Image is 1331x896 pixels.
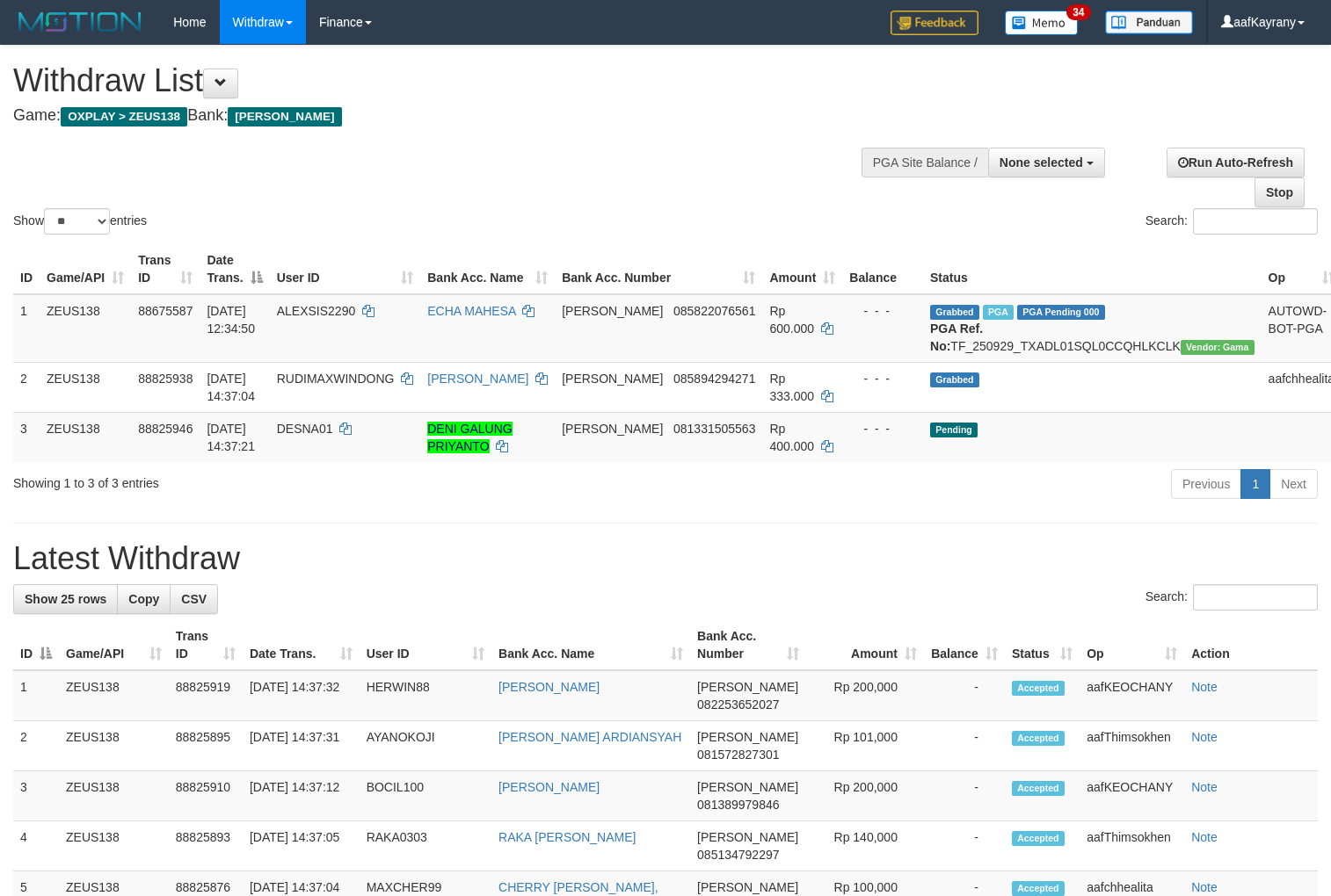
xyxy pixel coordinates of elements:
td: aafKEOCHANY [1080,771,1184,821]
span: Rp 400.000 [769,422,814,453]
span: Copy 082253652027 to clipboard [697,697,779,712]
td: [DATE] 14:37:31 [243,721,360,771]
td: 2 [13,721,59,771]
td: - [924,721,1005,771]
span: [PERSON_NAME] [697,880,798,894]
h1: Withdraw List [13,63,869,98]
th: Date Trans.: activate to sort column ascending [243,620,360,670]
span: Copy [128,592,159,606]
span: Copy 081331505563 to clipboard [673,422,755,436]
td: - [924,670,1005,721]
b: PGA Ref. No: [930,322,983,353]
span: Accepted [1012,781,1065,796]
span: [DATE] 14:37:21 [207,422,255,453]
td: Rp 200,000 [806,670,924,721]
span: [PERSON_NAME] [697,680,798,694]
span: 88825946 [138,422,193,436]
td: 88825919 [169,670,243,721]
input: Search: [1193,208,1318,235]
th: Balance [842,244,923,294]
td: - [924,771,1005,821]
span: Grabbed [930,305,979,320]
td: 2 [13,362,40,412]
a: ECHA MAHESA [427,304,515,318]
th: Status [923,244,1262,294]
span: Copy 085822076561 to clipboard [673,304,755,318]
td: 1 [13,294,40,363]
th: User ID: activate to sort column ascending [360,620,491,670]
img: panduan.png [1105,11,1193,34]
th: Bank Acc. Name: activate to sort column ascending [491,620,690,670]
a: Note [1191,680,1218,694]
td: RAKA0303 [360,821,491,871]
th: Trans ID: activate to sort column ascending [169,620,243,670]
span: 88675587 [138,304,193,318]
span: [DATE] 14:37:04 [207,372,255,403]
td: ZEUS138 [59,771,169,821]
td: [DATE] 14:37:05 [243,821,360,871]
span: [PERSON_NAME] [697,780,798,794]
span: DESNA01 [277,422,333,436]
span: Accepted [1012,731,1065,746]
a: Previous [1171,469,1241,499]
td: aafKEOCHANY [1080,670,1184,721]
th: Amount: activate to sort column ascending [762,244,842,294]
span: Copy 081572827301 to clipboard [697,748,779,762]
div: - - - [849,420,916,437]
th: Action [1184,620,1318,670]
td: 3 [13,412,40,462]
td: TF_250929_TXADL01SQL0CCQHLKCLK [923,294,1262,363]
th: Balance: activate to sort column ascending [924,620,1005,670]
a: [PERSON_NAME] [498,780,600,794]
img: MOTION_logo.png [13,9,147,35]
span: [PERSON_NAME] [562,422,663,436]
td: Rp 101,000 [806,721,924,771]
label: Search: [1146,208,1318,235]
button: None selected [988,148,1105,177]
span: [DATE] 12:34:50 [207,304,255,336]
span: Marked by aafpengsreynich [983,305,1014,320]
th: Bank Acc. Name: activate to sort column ascending [420,244,555,294]
td: ZEUS138 [40,294,131,363]
span: Vendor URL: https://trx31.1velocity.biz [1181,340,1255,355]
a: 1 [1240,469,1270,499]
div: - - - [849,302,916,320]
a: Show 25 rows [13,584,118,614]
span: CSV [181,592,207,606]
td: 88825893 [169,821,243,871]
span: [PERSON_NAME] [562,372,663,386]
th: Trans ID: activate to sort column ascending [131,244,200,294]
td: - [924,821,1005,871]
span: Copy 085134792297 to clipboard [697,848,779,862]
a: Copy [117,584,171,614]
div: Showing 1 to 3 of 3 entries [13,467,542,492]
span: PGA Pending [1017,305,1105,320]
span: OXPLAY > ZEUS138 [61,107,187,126]
label: Show entries [13,208,147,235]
td: [DATE] 14:37:12 [243,771,360,821]
span: 88825938 [138,372,193,386]
td: 4 [13,821,59,871]
span: RUDIMAXWINDONG [277,372,395,386]
span: Rp 333.000 [769,372,814,403]
span: Show 25 rows [25,592,106,606]
span: None selected [1000,155,1083,170]
th: Op: activate to sort column ascending [1080,620,1184,670]
a: CSV [170,584,218,614]
td: 1 [13,670,59,721]
a: Stop [1255,177,1305,207]
th: Game/API: activate to sort column ascending [59,620,169,670]
th: ID [13,244,40,294]
span: [PERSON_NAME] [228,107,341,126]
img: Feedback.jpg [891,11,978,35]
th: Bank Acc. Number: activate to sort column ascending [555,244,762,294]
h1: Latest Withdraw [13,541,1318,576]
td: ZEUS138 [59,821,169,871]
span: ALEXSIS2290 [277,304,356,318]
span: Grabbed [930,372,979,387]
td: 3 [13,771,59,821]
span: [PERSON_NAME] [697,730,798,744]
span: Accepted [1012,881,1065,896]
td: ZEUS138 [40,362,131,412]
th: User ID: activate to sort column ascending [270,244,421,294]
